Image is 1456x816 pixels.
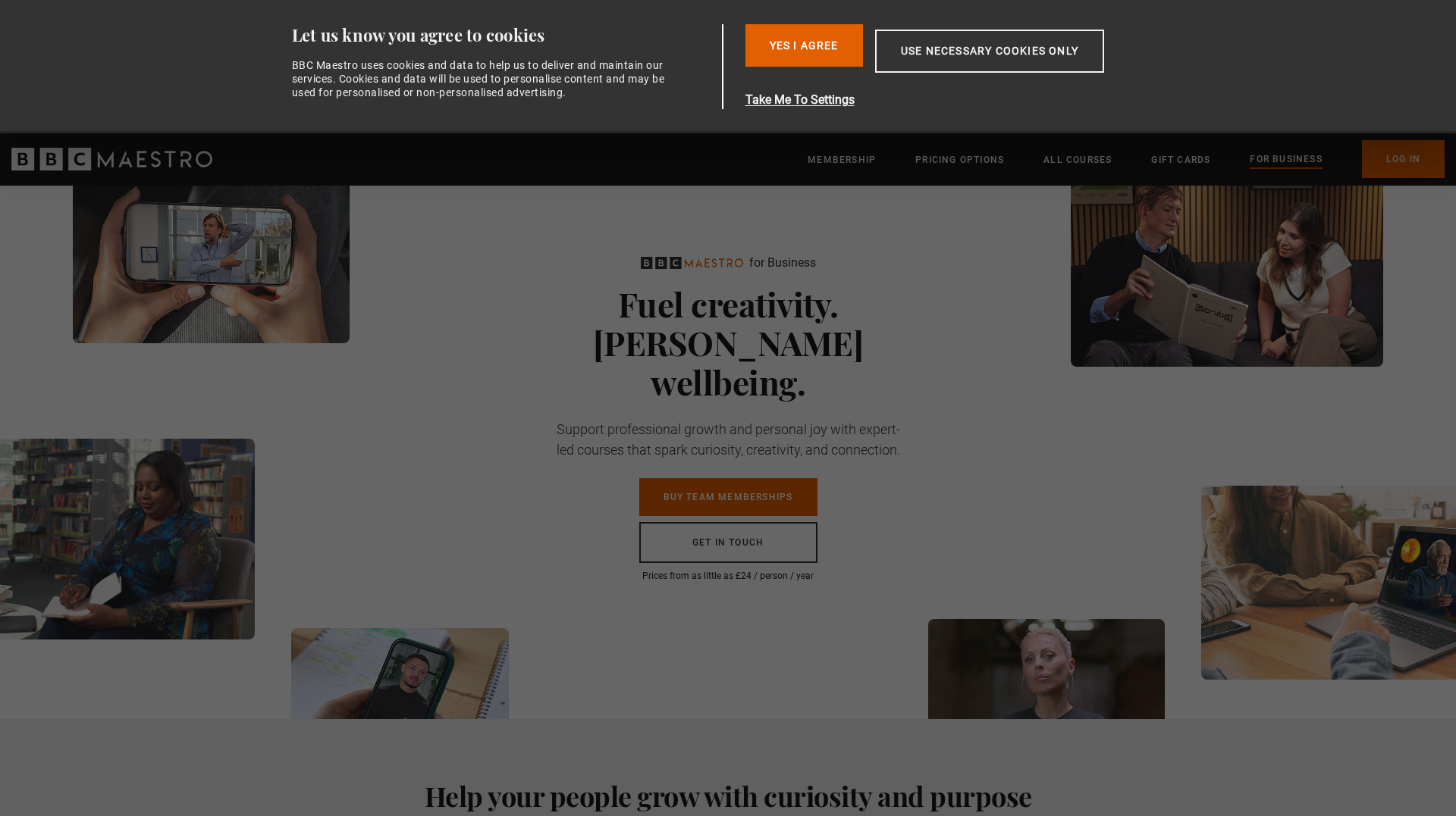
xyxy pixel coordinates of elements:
[745,91,1176,109] button: Take Me To Settings
[292,24,717,46] div: Let us know you agree to cookies
[639,522,817,563] a: Get in touch
[639,478,817,516] a: Buy Team Memberships
[745,24,863,67] button: Yes I Agree
[1362,140,1445,178] a: Log In
[875,30,1104,73] button: Use necessary cookies only
[808,152,876,167] a: Membership
[276,780,1180,811] h2: Help your people grow with curiosity and purpose
[550,284,906,401] h1: Fuel creativity. [PERSON_NAME] wellbeing.
[641,257,743,269] svg: BBC Maestro
[808,140,1445,178] nav: Primary
[749,254,816,272] p: for Business
[1250,152,1322,168] a: For business
[292,58,674,100] div: BBC Maestro uses cookies and data to help us to deliver and maintain our services. Cookies and da...
[915,152,1004,167] a: Pricing Options
[11,148,212,170] svg: BBC Maestro
[1151,152,1210,167] a: Gift Cards
[1043,152,1112,167] a: All Courses
[550,419,906,460] p: Support professional growth and personal joy with expert-led courses that spark curiosity, creati...
[550,569,906,583] p: Prices from as little as £24 / person / year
